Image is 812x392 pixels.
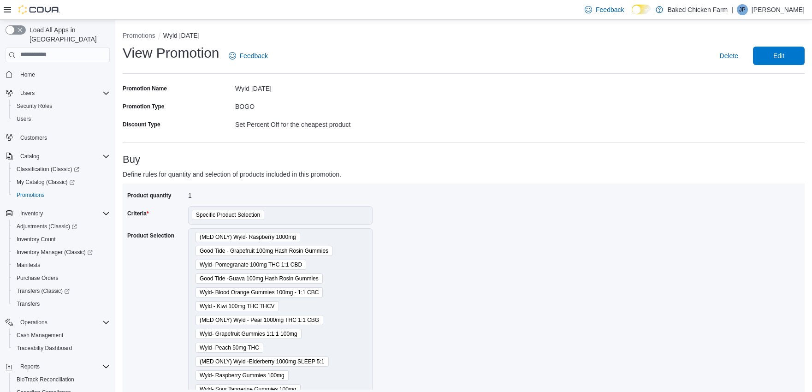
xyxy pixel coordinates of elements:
button: Operations [2,316,113,329]
span: Specific Product Selection [192,210,264,220]
span: Cash Management [17,332,63,339]
span: Wyld- Raspberry Gummies 100mg [196,370,289,380]
span: Wyld- Grapefruit Gummies 1:1:1 100mg [200,329,297,339]
span: (MED ONLY) Wyld - Pear 1000mg THC 1:1 CBG [200,315,319,325]
span: Purchase Orders [13,273,110,284]
div: Julio Perez [737,4,748,15]
span: Classification (Classic) [17,166,79,173]
span: Manifests [13,260,110,271]
a: Home [17,69,39,80]
button: Delete [716,47,742,65]
a: Inventory Count [13,234,59,245]
a: Purchase Orders [13,273,62,284]
span: (MED ONLY) Wyld -Elderberry 1000mg SLEEP 5:1 [200,357,325,366]
span: My Catalog (Classic) [17,178,75,186]
span: Inventory Count [17,236,56,243]
a: Adjustments (Classic) [13,221,81,232]
span: Wyld - Kiwi 100mg THC THCV [200,302,275,311]
span: BioTrack Reconciliation [13,374,110,385]
a: Manifests [13,260,44,271]
button: Promotions [123,32,155,39]
span: Catalog [20,153,39,160]
button: Users [17,88,38,99]
a: Promotions [13,190,48,201]
a: Inventory Manager (Classic) [9,246,113,259]
span: Edit [773,51,784,60]
nav: An example of EuiBreadcrumbs [123,31,805,42]
span: Purchase Orders [17,274,59,282]
span: Manifests [17,261,40,269]
span: Adjustments (Classic) [13,221,110,232]
span: Inventory Count [13,234,110,245]
label: Criteria [127,210,149,217]
span: BioTrack Reconciliation [17,376,74,383]
div: Set Percent Off for the cheapest product [235,117,463,128]
span: JP [739,4,746,15]
a: Transfers [13,298,43,309]
span: Adjustments (Classic) [17,223,77,230]
span: Home [20,71,35,78]
p: | [731,4,733,15]
div: BOGO [235,99,463,110]
span: Promotions [17,191,45,199]
span: Transfers (Classic) [17,287,70,295]
input: Dark Mode [632,5,651,14]
span: Delete [720,51,738,60]
a: My Catalog (Classic) [13,177,78,188]
button: Security Roles [9,100,113,113]
span: Wyld- Raspberry Gummies 100mg [200,371,284,380]
label: Product Selection [127,232,174,239]
span: Home [17,69,110,80]
span: Specific Product Selection [196,210,260,220]
span: Transfers [13,298,110,309]
span: Feedback [240,51,268,60]
span: Traceabilty Dashboard [17,344,72,352]
button: Customers [2,131,113,144]
p: [PERSON_NAME] [752,4,805,15]
span: (MED ONLY) Wyld -Elderberry 1000mg SLEEP 5:1 [196,356,329,367]
span: Wyld- Blood Orange Gummies 100mg - 1:1 CBC [200,288,319,297]
a: Customers [17,132,51,143]
span: Promotions [13,190,110,201]
span: Users [13,113,110,125]
button: Inventory [2,207,113,220]
a: Feedback [225,47,272,65]
span: Inventory Manager (Classic) [17,249,93,256]
span: Reports [20,363,40,370]
button: Users [9,113,113,125]
span: Customers [17,132,110,143]
button: Reports [2,360,113,373]
span: Inventory [20,210,43,217]
h3: Buy [123,154,805,165]
span: Security Roles [13,101,110,112]
span: Wyld- Peach 50mg THC [196,343,263,353]
span: Wyld - Kiwi 100mg THC THCV [196,301,279,311]
a: Classification (Classic) [9,163,113,176]
button: Cash Management [9,329,113,342]
button: Traceabilty Dashboard [9,342,113,355]
a: Cash Management [13,330,67,341]
span: Good Tide - Grapefruit 100mg Hash Rosin Gummies [196,246,332,256]
span: Security Roles [17,102,52,110]
a: Transfers (Classic) [9,285,113,297]
a: Classification (Classic) [13,164,83,175]
span: Reports [17,361,110,372]
span: Good Tide - Grapefruit 100mg Hash Rosin Gummies [200,246,328,255]
button: Inventory Count [9,233,113,246]
button: Catalog [2,150,113,163]
span: (MED ONLY) Wyld- Raspberry 1000mg [200,232,296,242]
span: Operations [20,319,47,326]
span: Users [17,115,31,123]
button: Inventory [17,208,47,219]
span: Customers [20,134,47,142]
button: Users [2,87,113,100]
button: Edit [753,47,805,65]
button: Manifests [9,259,113,272]
span: Dark Mode [632,14,632,15]
button: Promotions [9,189,113,202]
div: 1 [188,188,312,199]
span: Feedback [596,5,624,14]
span: Good Tide -Guava 100mg Hash Rosin Gummies [200,274,319,283]
label: Promotion Name [123,85,167,92]
span: Wyld- Pomegranate 100mg THC 1:1 CBD [200,260,302,269]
